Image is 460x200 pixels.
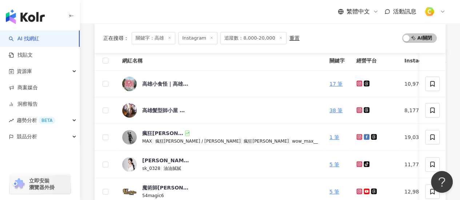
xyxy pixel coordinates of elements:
th: 關鍵字 [324,51,351,71]
th: 網紅名稱 [116,51,324,71]
a: KOL Avatar魔術師[PERSON_NAME]&好男54magic6 [122,184,318,199]
span: | [152,138,155,144]
span: 活動訊息 [393,8,416,15]
span: | [160,165,164,171]
img: KOL Avatar [122,157,137,172]
a: 17 筆 [329,81,343,87]
span: 資源庫 [17,63,32,79]
span: 競品分析 [17,128,37,145]
th: Instagram 追蹤數 [399,51,456,71]
span: 趨勢分析 [17,112,55,128]
span: Instagram [178,32,217,44]
span: 立即安裝 瀏覽器外掛 [29,177,55,191]
a: 5 筆 [329,189,339,195]
a: 5 筆 [329,162,339,167]
span: rise [9,118,14,123]
span: | [241,138,244,144]
span: 追蹤數：8,000-20,000 [220,32,286,44]
td: 10,976 [399,71,456,97]
span: 關鍵字：高雄 [132,32,175,44]
td: 8,177 [399,97,456,124]
a: 1 筆 [329,134,339,140]
a: searchAI 找網紅 [9,35,39,42]
span: wow_max__ [292,139,318,144]
img: logo [6,9,45,24]
span: MAX [142,139,152,144]
iframe: Help Scout Beacon - Open [431,171,453,193]
div: 重置 [289,35,300,41]
a: KOL Avatar高雄小食怪｜高雄美食 [122,77,318,91]
td: 11,773 [399,151,456,178]
span: 油油膩膩 [163,166,181,171]
a: chrome extension立即安裝 瀏覽器外掛 [9,174,71,194]
a: 商案媒合 [9,84,38,91]
a: KOL Avatar瘋狂[PERSON_NAME]MAX|瘋狂[PERSON_NAME] / [PERSON_NAME]|瘋狂[PERSON_NAME]|wow_max__ [122,130,318,145]
a: 找貼文 [9,52,33,59]
a: KOL Avatar[PERSON_NAME]紋綉美睫師｜教學sk_0328|油油膩膩 [122,157,318,172]
img: KOL Avatar [122,77,137,91]
div: 高雄髮型師小屋 ｜高雄燙髮｜高雄染髮｜韓式燙髮｜質感染髮｜縮毛矯正燙｜特殊色｜線條染｜ [142,107,189,114]
span: 54magic6 [142,193,164,198]
a: KOL Avatar高雄髮型師小屋 ｜高雄燙髮｜高雄染髮｜韓式燙髮｜質感染髮｜縮毛矯正燙｜特殊色｜線條染｜ [122,103,318,118]
span: 正在搜尋 ： [103,35,129,41]
div: BETA [39,117,55,124]
img: KOL Avatar [122,103,137,118]
span: 繁體中文 [347,8,370,16]
div: [PERSON_NAME]紋綉美睫師｜教學 [142,157,189,164]
span: 瘋狂[PERSON_NAME] / [PERSON_NAME] [155,139,241,144]
div: 瘋狂[PERSON_NAME] [142,130,184,137]
img: chrome extension [12,178,26,190]
th: 經營平台 [351,51,399,71]
a: 38 筆 [329,107,343,113]
span: 瘋狂[PERSON_NAME] [244,139,289,144]
img: KOL Avatar [122,130,137,144]
img: %E6%96%B9%E5%BD%A2%E7%B4%94.png [423,5,436,19]
span: sk_0328 [142,166,160,171]
td: 19,035 [399,124,456,151]
a: 洞察報告 [9,101,38,108]
span: | [289,138,292,144]
div: 魔術師[PERSON_NAME]&好男 [142,184,189,191]
div: 高雄小食怪｜高雄美食 [142,80,189,87]
img: KOL Avatar [122,184,137,199]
